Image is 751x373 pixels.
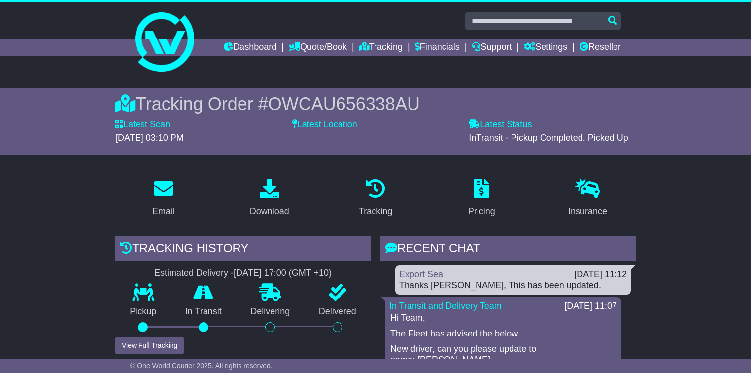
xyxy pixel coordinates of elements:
div: [DATE] 11:12 [574,269,627,280]
a: In Transit and Delivery Team [389,301,502,311]
a: Financials [415,39,460,56]
div: Insurance [568,205,607,218]
div: [DATE] 17:00 (GMT +10) [234,268,332,279]
p: Delivering [236,306,305,317]
label: Latest Location [292,119,357,130]
span: OWCAU656338AU [268,94,420,114]
label: Latest Status [469,119,532,130]
a: Pricing [462,175,502,222]
label: Latest Scan [115,119,170,130]
a: Tracking [352,175,399,222]
a: Insurance [562,175,614,222]
p: In Transit [171,306,237,317]
span: © One World Courier 2025. All rights reserved. [130,362,273,370]
a: Download [243,175,296,222]
div: Pricing [468,205,495,218]
div: Estimated Delivery - [115,268,371,279]
span: [DATE] 03:10 PM [115,133,184,143]
div: Download [250,205,289,218]
a: Tracking [359,39,403,56]
div: Thanks [PERSON_NAME], This has been updated. [399,280,627,291]
span: InTransit - Pickup Completed. Picked Up [469,133,628,143]
p: Hi Team, [390,313,616,324]
p: Pickup [115,306,171,317]
div: Email [152,205,174,218]
a: Support [472,39,512,56]
p: The Fleet has advised the below. [390,329,616,339]
div: Tracking [359,205,392,218]
div: Tracking Order # [115,93,636,114]
p: Delivered [305,306,371,317]
a: Dashboard [224,39,276,56]
a: Settings [524,39,567,56]
button: View Full Tracking [115,337,184,354]
div: Tracking history [115,236,371,263]
div: [DATE] 11:07 [564,301,617,312]
div: RECENT CHAT [380,236,636,263]
a: Export Sea [399,269,443,279]
a: Reseller [580,39,621,56]
a: Email [146,175,181,222]
a: Quote/Book [289,39,347,56]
